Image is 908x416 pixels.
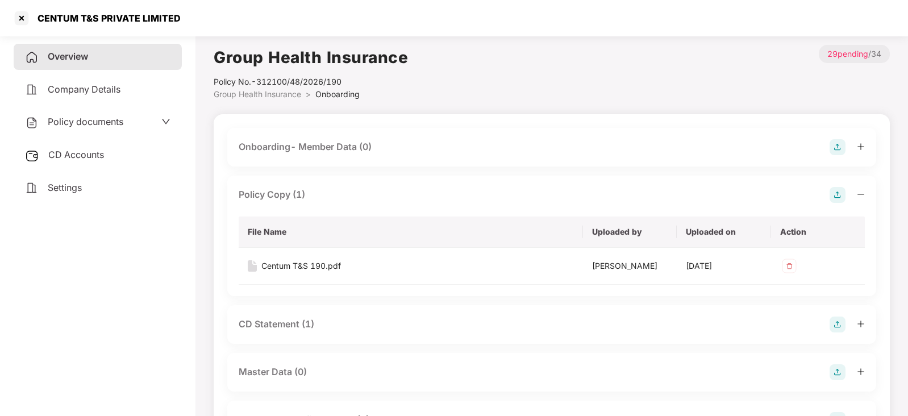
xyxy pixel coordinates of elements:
[315,89,360,99] span: Onboarding
[827,49,868,59] span: 29 pending
[31,13,181,24] div: CENTUM T&S PRIVATE LIMITED
[830,187,845,203] img: svg+xml;base64,PHN2ZyB4bWxucz0iaHR0cDovL3d3dy53My5vcmcvMjAwMC9zdmciIHdpZHRoPSIyOCIgaGVpZ2h0PSIyOC...
[25,181,39,195] img: svg+xml;base64,PHN2ZyB4bWxucz0iaHR0cDovL3d3dy53My5vcmcvMjAwMC9zdmciIHdpZHRoPSIyNCIgaGVpZ2h0PSIyNC...
[583,217,677,248] th: Uploaded by
[857,320,865,328] span: plus
[830,317,845,332] img: svg+xml;base64,PHN2ZyB4bWxucz0iaHR0cDovL3d3dy53My5vcmcvMjAwMC9zdmciIHdpZHRoPSIyOCIgaGVpZ2h0PSIyOC...
[780,257,798,275] img: svg+xml;base64,PHN2ZyB4bWxucz0iaHR0cDovL3d3dy53My5vcmcvMjAwMC9zdmciIHdpZHRoPSIzMiIgaGVpZ2h0PSIzMi...
[248,260,257,272] img: svg+xml;base64,PHN2ZyB4bWxucz0iaHR0cDovL3d3dy53My5vcmcvMjAwMC9zdmciIHdpZHRoPSIxNiIgaGVpZ2h0PSIyMC...
[25,116,39,130] img: svg+xml;base64,PHN2ZyB4bWxucz0iaHR0cDovL3d3dy53My5vcmcvMjAwMC9zdmciIHdpZHRoPSIyNCIgaGVpZ2h0PSIyNC...
[161,117,170,126] span: down
[239,365,307,379] div: Master Data (0)
[48,116,123,127] span: Policy documents
[214,45,408,70] h1: Group Health Insurance
[857,190,865,198] span: minus
[686,260,761,272] div: [DATE]
[239,217,583,248] th: File Name
[239,317,314,331] div: CD Statement (1)
[677,217,770,248] th: Uploaded on
[48,149,104,160] span: CD Accounts
[239,140,372,154] div: Onboarding- Member Data (0)
[857,143,865,151] span: plus
[306,89,311,99] span: >
[25,83,39,97] img: svg+xml;base64,PHN2ZyB4bWxucz0iaHR0cDovL3d3dy53My5vcmcvMjAwMC9zdmciIHdpZHRoPSIyNCIgaGVpZ2h0PSIyNC...
[239,188,305,202] div: Policy Copy (1)
[48,51,88,62] span: Overview
[592,260,668,272] div: [PERSON_NAME]
[261,260,341,272] div: Centum T&S 190.pdf
[48,84,120,95] span: Company Details
[214,76,408,88] div: Policy No.- 312100/48/2026/190
[771,217,865,248] th: Action
[25,149,39,163] img: svg+xml;base64,PHN2ZyB3aWR0aD0iMjUiIGhlaWdodD0iMjQiIHZpZXdCb3g9IjAgMCAyNSAyNCIgZmlsbD0ibm9uZSIgeG...
[857,368,865,376] span: plus
[819,45,890,63] p: / 34
[48,182,82,193] span: Settings
[830,139,845,155] img: svg+xml;base64,PHN2ZyB4bWxucz0iaHR0cDovL3d3dy53My5vcmcvMjAwMC9zdmciIHdpZHRoPSIyOCIgaGVpZ2h0PSIyOC...
[25,51,39,64] img: svg+xml;base64,PHN2ZyB4bWxucz0iaHR0cDovL3d3dy53My5vcmcvMjAwMC9zdmciIHdpZHRoPSIyNCIgaGVpZ2h0PSIyNC...
[830,364,845,380] img: svg+xml;base64,PHN2ZyB4bWxucz0iaHR0cDovL3d3dy53My5vcmcvMjAwMC9zdmciIHdpZHRoPSIyOCIgaGVpZ2h0PSIyOC...
[214,89,301,99] span: Group Health Insurance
